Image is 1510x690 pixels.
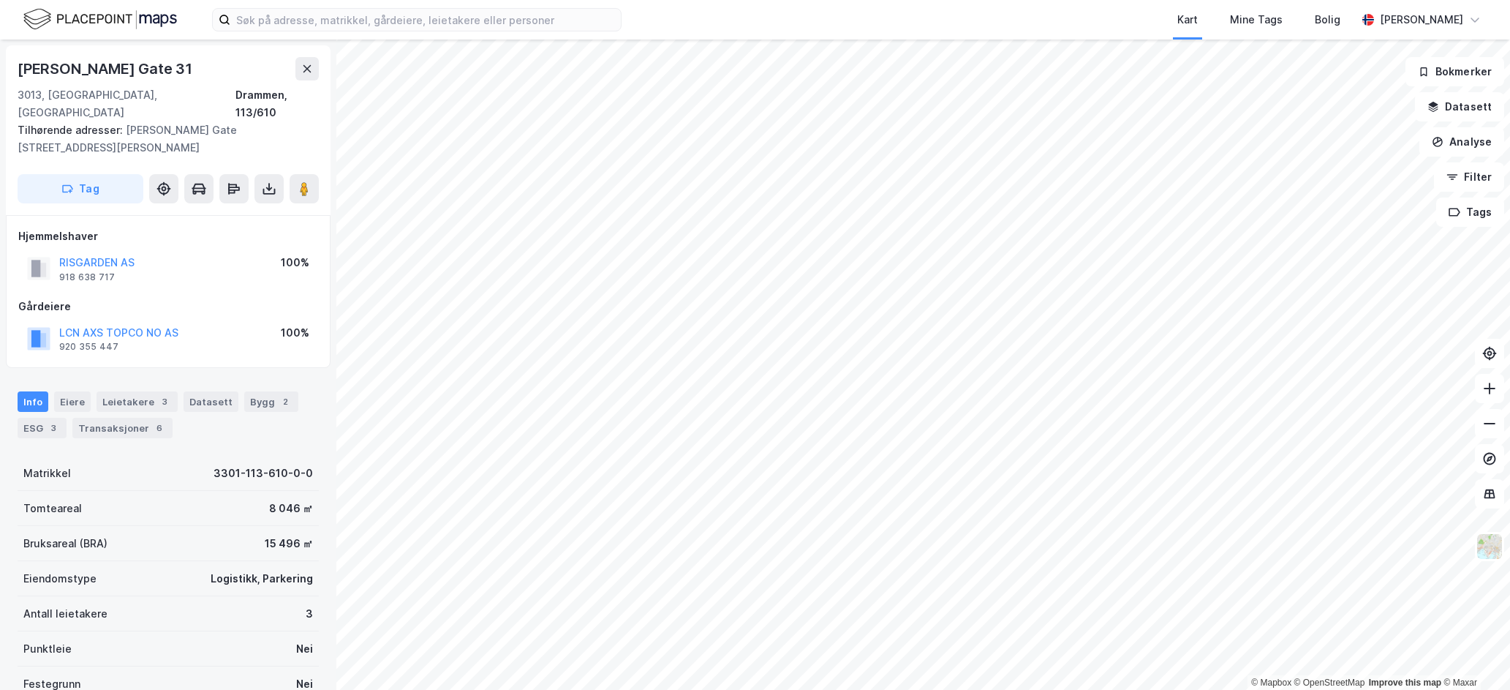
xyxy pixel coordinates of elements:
div: Transaksjoner [72,418,173,438]
div: Antall leietakere [23,605,107,623]
div: Eiendomstype [23,570,97,588]
span: Tilhørende adresser: [18,124,126,136]
a: Improve this map [1369,678,1441,688]
iframe: Chat Widget [1437,620,1510,690]
div: Eiere [54,391,91,412]
div: Datasett [184,391,238,412]
div: Bygg [244,391,298,412]
div: Gårdeiere [18,298,318,315]
button: Filter [1434,162,1504,192]
div: 100% [281,324,309,342]
div: [PERSON_NAME] Gate [STREET_ADDRESS][PERSON_NAME] [18,121,307,157]
div: 3 [306,605,313,623]
div: Mine Tags [1230,11,1283,29]
button: Tags [1436,198,1504,227]
div: Leietakere [97,391,178,412]
div: Bolig [1315,11,1340,29]
div: Drammen, 113/610 [235,86,319,121]
div: [PERSON_NAME] [1380,11,1463,29]
div: 918 638 717 [59,271,115,283]
div: Kontrollprogram for chat [1437,620,1510,690]
div: 3301-113-610-0-0 [214,465,313,482]
div: Kart [1177,11,1198,29]
div: Tomteareal [23,500,82,517]
button: Datasett [1415,92,1504,121]
div: 8 046 ㎡ [269,500,313,517]
button: Bokmerker [1405,57,1504,86]
div: 15 496 ㎡ [265,535,313,552]
div: Info [18,391,48,412]
div: Bruksareal (BRA) [23,535,107,552]
div: Punktleie [23,640,72,658]
div: 3 [46,421,61,435]
div: 3013, [GEOGRAPHIC_DATA], [GEOGRAPHIC_DATA] [18,86,235,121]
a: OpenStreetMap [1294,678,1365,688]
input: Søk på adresse, matrikkel, gårdeiere, leietakere eller personer [230,9,621,31]
img: logo.f888ab2527a4732fd821a326f86c7f29.svg [23,7,177,32]
a: Mapbox [1251,678,1291,688]
div: 920 355 447 [59,341,118,353]
div: 3 [157,394,172,409]
div: ESG [18,418,67,438]
div: [PERSON_NAME] Gate 31 [18,57,195,80]
img: Z [1476,533,1503,560]
div: Hjemmelshaver [18,228,318,245]
div: 6 [152,421,167,435]
div: Logistikk, Parkering [211,570,313,588]
div: Matrikkel [23,465,71,482]
div: 2 [278,394,292,409]
button: Tag [18,174,143,203]
div: Nei [296,640,313,658]
div: 100% [281,254,309,271]
button: Analyse [1419,127,1504,157]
